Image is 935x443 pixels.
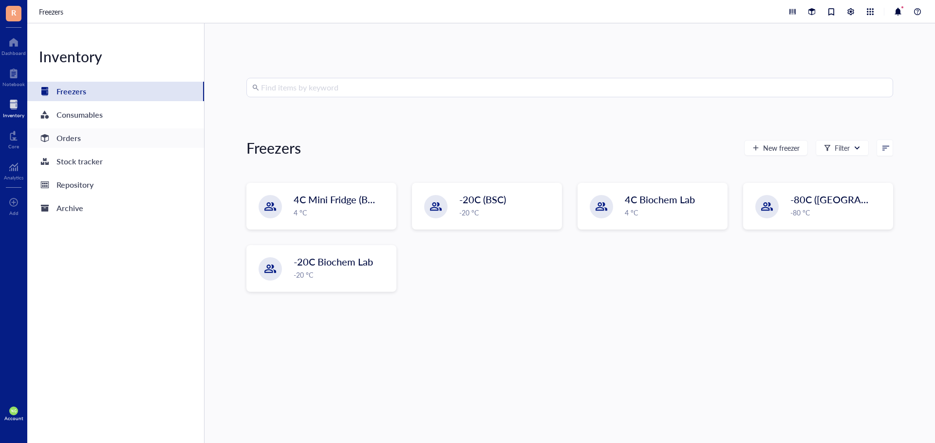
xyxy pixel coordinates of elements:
a: Consumables [27,105,204,124]
button: New freezer [744,140,808,156]
div: 4 °C [294,207,390,218]
div: Account [4,415,23,421]
div: Freezers [246,138,301,158]
div: -20 °C [294,269,390,280]
div: -20 °C [459,207,556,218]
div: Freezers [56,85,86,98]
span: 4C Mini Fridge (BSC) [294,193,382,206]
div: Inventory [27,47,204,66]
div: 4 °C [625,207,721,218]
span: New freezer [763,144,800,152]
div: Consumables [56,108,103,122]
a: Notebook [2,66,25,87]
span: -20C (BSC) [459,193,506,206]
div: Repository [56,178,93,192]
span: -80C ([GEOGRAPHIC_DATA]) [790,193,919,206]
a: Stock tracker [27,152,204,171]
a: Archive [27,198,204,218]
span: -20C Biochem Lab [294,255,373,268]
a: Orders [27,128,204,148]
a: Dashboard [1,35,26,56]
div: Add [9,210,19,216]
div: Notebook [2,81,25,87]
a: Freezers [39,6,65,17]
span: NG [11,409,16,413]
div: Core [8,143,19,149]
a: Inventory [3,97,24,118]
span: R [11,6,16,18]
div: -80 °C [790,207,887,218]
span: 4C Biochem Lab [625,193,695,206]
a: Freezers [27,82,204,101]
div: Inventory [3,112,24,118]
a: Repository [27,175,204,195]
a: Core [8,128,19,149]
a: Analytics [4,159,23,180]
div: Filter [835,142,850,153]
div: Orders [56,131,81,145]
div: Analytics [4,175,23,180]
div: Stock tracker [56,155,103,168]
div: Dashboard [1,50,26,56]
div: Archive [56,201,83,215]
